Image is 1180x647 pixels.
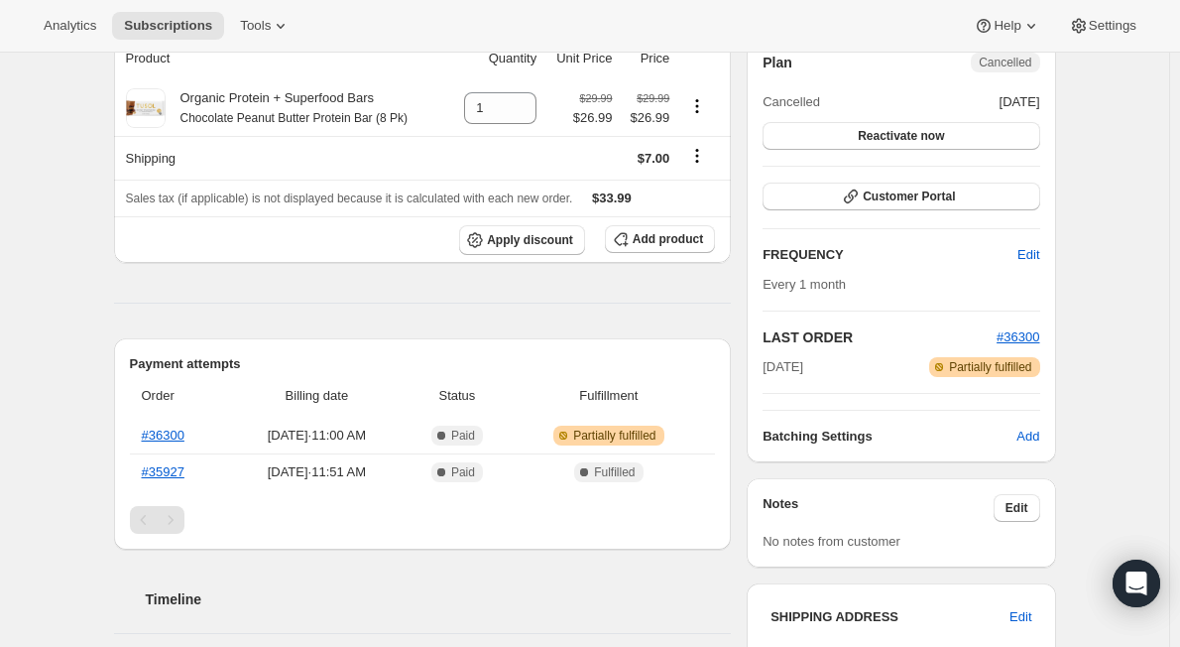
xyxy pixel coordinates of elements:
[997,329,1039,344] a: #36300
[126,192,573,205] span: Sales tax (if applicable) is not displayed because it is calculated with each new order.
[1113,560,1160,607] div: Open Intercom Messenger
[994,18,1020,34] span: Help
[130,374,228,418] th: Order
[114,136,449,180] th: Shipping
[579,92,612,104] small: $29.99
[487,232,573,248] span: Apply discount
[1004,421,1051,453] button: Add
[863,189,955,204] span: Customer Portal
[637,92,669,104] small: $29.99
[763,245,1017,265] h2: FREQUENCY
[763,534,900,549] span: No notes from customer
[763,494,994,522] h3: Notes
[638,151,670,166] span: $7.00
[233,426,400,446] span: [DATE] · 11:00 AM
[998,601,1043,633] button: Edit
[32,12,108,40] button: Analytics
[542,37,618,80] th: Unit Price
[459,225,585,255] button: Apply discount
[962,12,1052,40] button: Help
[763,122,1039,150] button: Reactivate now
[1017,245,1039,265] span: Edit
[124,18,212,34] span: Subscriptions
[681,145,713,167] button: Shipping actions
[1009,607,1031,627] span: Edit
[233,386,400,406] span: Billing date
[1005,239,1051,271] button: Edit
[573,428,655,444] span: Partially fulfilled
[180,111,408,125] small: Chocolate Peanut Butter Protein Bar (8 Pk)
[142,428,184,443] a: #36300
[130,354,716,374] h2: Payment attempts
[994,494,1040,522] button: Edit
[949,359,1031,375] span: Partially fulfilled
[633,231,703,247] span: Add product
[605,225,715,253] button: Add product
[448,37,542,80] th: Quantity
[997,327,1039,347] button: #36300
[240,18,271,34] span: Tools
[515,386,704,406] span: Fulfillment
[412,386,502,406] span: Status
[1057,12,1148,40] button: Settings
[1005,500,1028,516] span: Edit
[1089,18,1136,34] span: Settings
[763,183,1039,210] button: Customer Portal
[979,55,1031,70] span: Cancelled
[573,108,613,128] span: $26.99
[592,191,632,205] span: $33.99
[146,589,732,609] h2: Timeline
[142,464,184,479] a: #35927
[1016,427,1039,447] span: Add
[763,427,1016,447] h6: Batching Settings
[858,128,944,144] span: Reactivate now
[1000,92,1040,112] span: [DATE]
[619,37,676,80] th: Price
[763,327,997,347] h2: LAST ORDER
[112,12,224,40] button: Subscriptions
[763,92,820,112] span: Cancelled
[763,357,803,377] span: [DATE]
[594,464,635,480] span: Fulfilled
[233,462,400,482] span: [DATE] · 11:51 AM
[228,12,302,40] button: Tools
[451,428,475,444] span: Paid
[763,53,792,72] h2: Plan
[451,464,475,480] span: Paid
[763,277,846,292] span: Every 1 month
[44,18,96,34] span: Analytics
[770,607,1009,627] h3: SHIPPING ADDRESS
[114,37,449,80] th: Product
[130,506,716,534] nav: Pagination
[681,95,713,117] button: Product actions
[166,88,408,128] div: Organic Protein + Superfood Bars
[625,108,670,128] span: $26.99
